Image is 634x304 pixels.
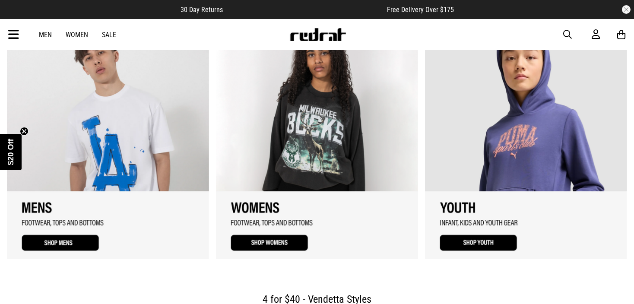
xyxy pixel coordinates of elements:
div: 2 / 3 [216,22,418,260]
a: Men [39,31,52,39]
span: $20 Off [6,139,15,165]
button: Close teaser [20,127,29,136]
span: 30 Day Returns [181,6,223,14]
div: 1 / 3 [7,22,209,260]
a: Women [66,31,88,39]
iframe: Customer reviews powered by Trustpilot [240,5,370,14]
div: 3 / 3 [425,22,627,260]
a: Sale [102,31,116,39]
img: Redrat logo [289,28,346,41]
span: Free Delivery Over $175 [387,6,454,14]
button: Open LiveChat chat widget [7,3,33,29]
